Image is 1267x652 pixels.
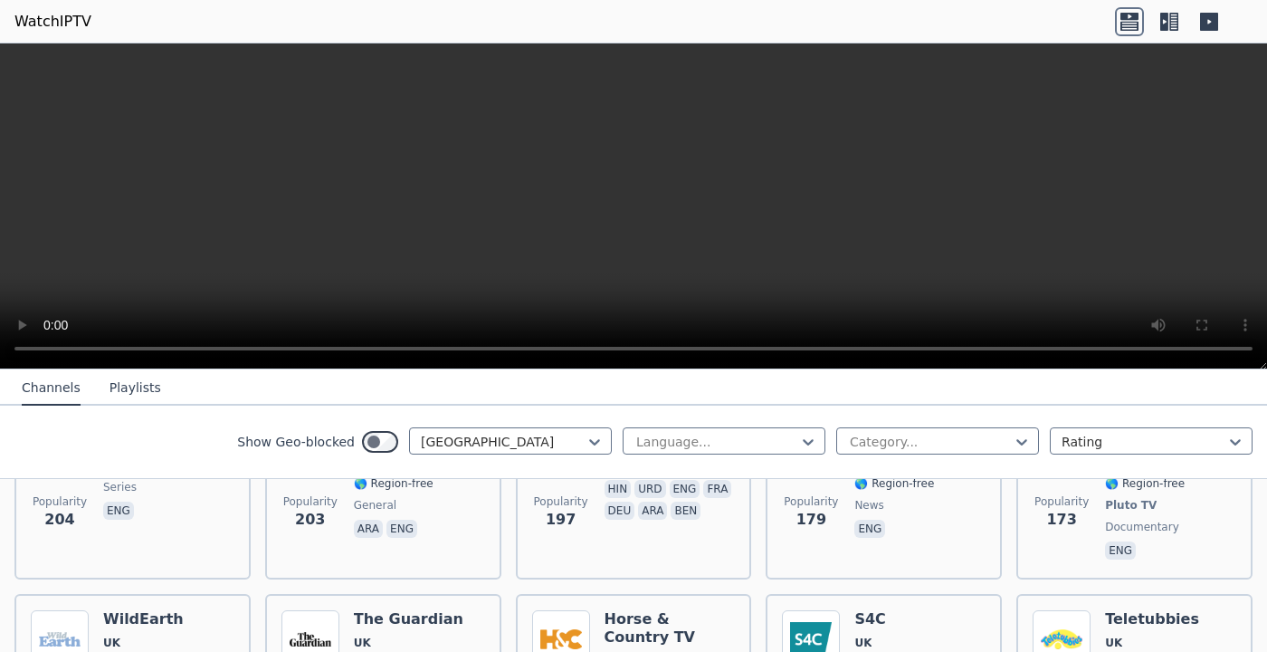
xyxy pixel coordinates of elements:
[354,636,371,650] span: UK
[854,610,934,628] h6: S4C
[854,636,872,650] span: UK
[14,11,91,33] a: WatchIPTV
[1105,520,1179,534] span: documentary
[1105,476,1185,491] span: 🌎 Region-free
[237,433,355,451] label: Show Geo-blocked
[605,610,736,647] h6: Horse & Country TV
[283,494,338,509] span: Popularity
[33,494,87,509] span: Popularity
[1105,636,1122,650] span: UK
[854,476,934,491] span: 🌎 Region-free
[295,509,325,531] span: 203
[103,636,120,650] span: UK
[605,480,632,498] p: hin
[1105,498,1157,513] span: Pluto TV
[638,502,667,520] p: ara
[354,476,433,491] span: 🌎 Region-free
[784,494,838,509] span: Popularity
[354,498,396,513] span: general
[670,480,700,498] p: eng
[1105,610,1199,628] h6: Teletubbies
[22,371,81,406] button: Channels
[354,610,465,628] h6: The Guardian
[110,371,161,406] button: Playlists
[546,509,576,531] span: 197
[1105,542,1136,560] p: eng
[1046,509,1076,531] span: 173
[671,502,700,520] p: ben
[796,509,826,531] span: 179
[354,520,383,538] p: ara
[854,498,883,513] span: news
[703,480,731,498] p: fra
[854,520,885,538] p: eng
[534,494,588,509] span: Popularity
[605,502,635,520] p: deu
[1034,494,1089,509] span: Popularity
[103,480,137,494] span: series
[634,480,665,498] p: urd
[44,509,74,531] span: 204
[103,502,134,520] p: eng
[386,520,417,538] p: eng
[103,610,184,628] h6: WildEarth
